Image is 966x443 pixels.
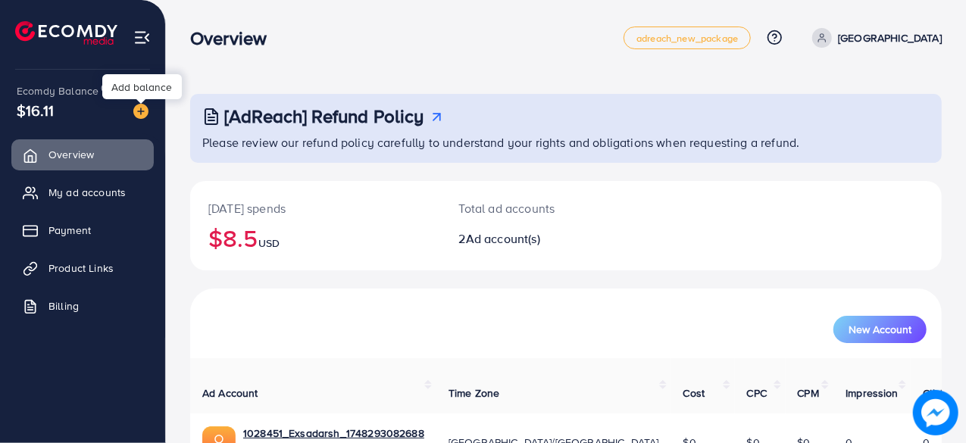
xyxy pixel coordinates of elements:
[683,385,705,401] span: Cost
[11,177,154,207] a: My ad accounts
[133,104,148,119] img: image
[15,21,117,45] img: logo
[11,139,154,170] a: Overview
[849,324,911,335] span: New Account
[459,199,611,217] p: Total ad accounts
[798,385,819,401] span: CPM
[806,28,942,48] a: [GEOGRAPHIC_DATA]
[624,27,751,49] a: adreach_new_package
[747,385,767,401] span: CPC
[202,133,933,151] p: Please review our refund policy carefully to understand your rights and obligations when requesti...
[48,223,91,238] span: Payment
[102,74,182,99] div: Add balance
[838,29,942,47] p: [GEOGRAPHIC_DATA]
[208,199,423,217] p: [DATE] spends
[208,223,423,252] h2: $8.5
[48,147,94,162] span: Overview
[202,385,258,401] span: Ad Account
[449,385,499,401] span: Time Zone
[11,215,154,245] a: Payment
[48,185,126,200] span: My ad accounts
[846,385,899,401] span: Impression
[48,260,114,276] span: Product Links
[258,236,280,251] span: USD
[636,33,738,43] span: adreach_new_package
[17,83,98,98] span: Ecomdy Balance
[48,298,79,314] span: Billing
[190,27,279,49] h3: Overview
[913,390,958,435] img: image
[833,316,927,343] button: New Account
[133,29,151,46] img: menu
[224,105,424,127] h3: [AdReach] Refund Policy
[243,426,424,441] a: 1028451_Exsadarsh_1748293082688
[11,253,154,283] a: Product Links
[923,385,952,401] span: Clicks
[11,291,154,321] a: Billing
[466,230,540,247] span: Ad account(s)
[459,232,611,246] h2: 2
[17,99,54,121] span: $16.11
